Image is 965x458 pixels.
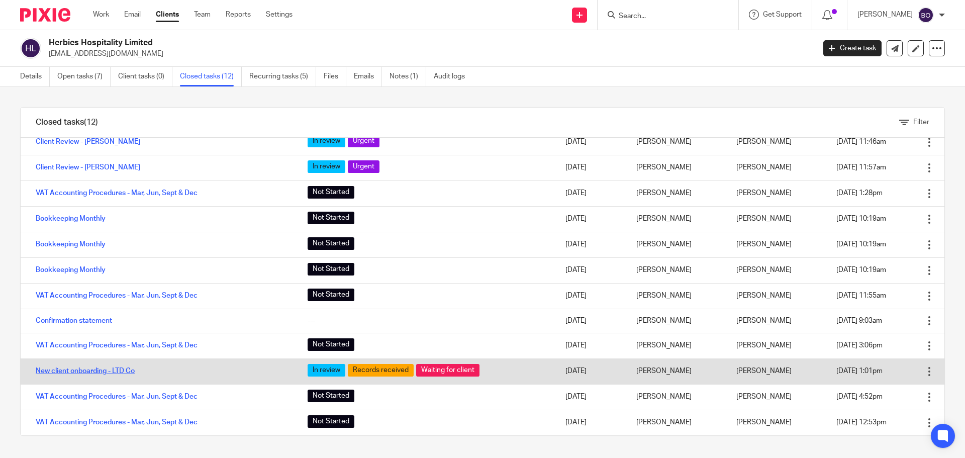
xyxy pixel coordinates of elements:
[226,10,251,20] a: Reports
[416,364,479,377] span: Waiting for client
[308,135,345,147] span: In review
[348,160,379,173] span: Urgent
[308,390,354,402] span: Not Started
[555,180,627,206] td: [DATE]
[49,38,656,48] h2: Herbies Hospitality Limited
[555,206,627,232] td: [DATE]
[736,292,792,299] span: [PERSON_NAME]
[836,215,886,222] span: [DATE] 10:19am
[626,155,726,180] td: [PERSON_NAME]
[555,232,627,257] td: [DATE]
[308,338,354,351] span: Not Started
[20,8,70,22] img: Pixie
[626,180,726,206] td: [PERSON_NAME]
[118,67,172,86] a: Client tasks (0)
[736,266,792,273] span: [PERSON_NAME]
[626,358,726,384] td: [PERSON_NAME]
[36,342,198,349] a: VAT Accounting Procedures - Mar, Jun, Sept & Dec
[836,368,883,375] span: [DATE] 1:01pm
[836,419,887,426] span: [DATE] 12:53pm
[57,67,111,86] a: Open tasks (7)
[308,186,354,199] span: Not Started
[736,164,792,171] span: [PERSON_NAME]
[836,266,886,273] span: [DATE] 10:19am
[324,67,346,86] a: Files
[308,212,354,224] span: Not Started
[36,292,198,299] a: VAT Accounting Procedures - Mar, Jun, Sept & Dec
[626,309,726,333] td: [PERSON_NAME]
[836,138,886,145] span: [DATE] 11:46am
[308,415,354,428] span: Not Started
[736,190,792,197] span: [PERSON_NAME]
[36,164,140,171] a: Client Review - [PERSON_NAME]
[836,292,886,299] span: [DATE] 11:55am
[36,117,98,128] h1: Closed tasks
[36,393,198,400] a: VAT Accounting Procedures - Mar, Jun, Sept & Dec
[736,368,792,375] span: [PERSON_NAME]
[308,289,354,301] span: Not Started
[626,283,726,309] td: [PERSON_NAME]
[249,67,316,86] a: Recurring tasks (5)
[555,129,627,155] td: [DATE]
[913,119,929,126] span: Filter
[555,410,627,435] td: [DATE]
[36,241,106,248] a: Bookkeeping Monthly
[836,241,886,248] span: [DATE] 10:19am
[308,316,545,326] div: ---
[308,160,345,173] span: In review
[736,241,792,248] span: [PERSON_NAME]
[49,49,808,59] p: [EMAIL_ADDRESS][DOMAIN_NAME]
[36,368,135,375] a: New client onboarding - LTD Co
[20,38,41,59] img: svg%3E
[36,190,198,197] a: VAT Accounting Procedures - Mar, Jun, Sept & Dec
[626,129,726,155] td: [PERSON_NAME]
[434,67,472,86] a: Audit logs
[626,206,726,232] td: [PERSON_NAME]
[857,10,913,20] p: [PERSON_NAME]
[836,190,883,197] span: [DATE] 1:28pm
[555,257,627,283] td: [DATE]
[555,155,627,180] td: [DATE]
[266,10,293,20] a: Settings
[348,135,379,147] span: Urgent
[555,333,627,358] td: [DATE]
[194,10,211,20] a: Team
[36,266,106,273] a: Bookkeeping Monthly
[555,309,627,333] td: [DATE]
[93,10,109,20] a: Work
[736,393,792,400] span: [PERSON_NAME]
[36,215,106,222] a: Bookkeeping Monthly
[626,410,726,435] td: [PERSON_NAME]
[84,118,98,126] span: (12)
[763,11,802,18] span: Get Support
[555,384,627,410] td: [DATE]
[555,283,627,309] td: [DATE]
[626,257,726,283] td: [PERSON_NAME]
[626,333,726,358] td: [PERSON_NAME]
[736,419,792,426] span: [PERSON_NAME]
[626,232,726,257] td: [PERSON_NAME]
[736,317,792,324] span: [PERSON_NAME]
[555,358,627,384] td: [DATE]
[348,364,414,377] span: Records received
[156,10,179,20] a: Clients
[36,317,112,324] a: Confirmation statement
[626,384,726,410] td: [PERSON_NAME]
[36,138,140,145] a: Client Review - [PERSON_NAME]
[836,317,882,324] span: [DATE] 9:03am
[836,342,883,349] span: [DATE] 3:06pm
[736,215,792,222] span: [PERSON_NAME]
[918,7,934,23] img: svg%3E
[390,67,426,86] a: Notes (1)
[836,393,883,400] span: [DATE] 4:52pm
[836,164,886,171] span: [DATE] 11:57am
[180,67,242,86] a: Closed tasks (12)
[736,342,792,349] span: [PERSON_NAME]
[308,237,354,250] span: Not Started
[308,364,345,377] span: In review
[823,40,882,56] a: Create task
[308,263,354,276] span: Not Started
[36,419,198,426] a: VAT Accounting Procedures - Mar, Jun, Sept & Dec
[354,67,382,86] a: Emails
[20,67,50,86] a: Details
